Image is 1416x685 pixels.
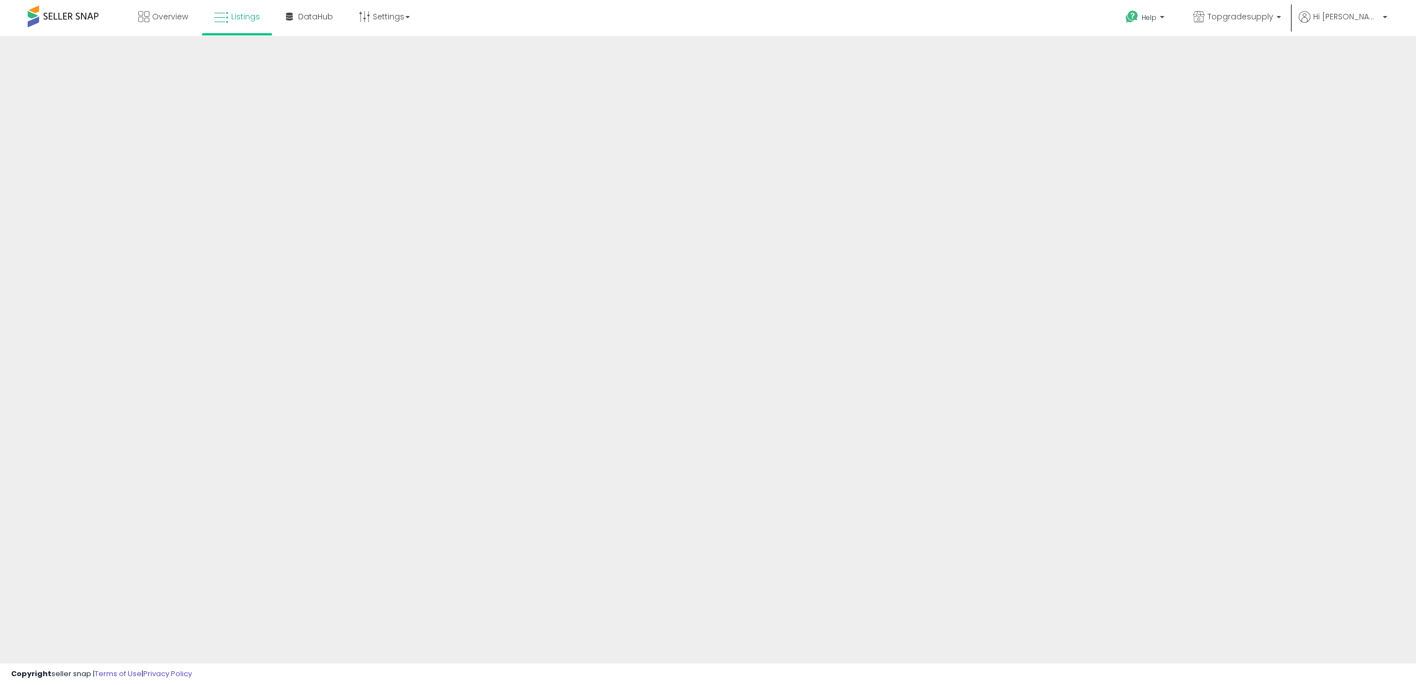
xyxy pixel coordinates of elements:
[152,11,188,22] span: Overview
[1299,11,1387,36] a: Hi [PERSON_NAME]
[1313,11,1379,22] span: Hi [PERSON_NAME]
[1142,13,1157,22] span: Help
[1125,10,1139,24] i: Get Help
[1117,2,1175,36] a: Help
[231,11,260,22] span: Listings
[1207,11,1273,22] span: Topgradesupply
[298,11,333,22] span: DataHub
